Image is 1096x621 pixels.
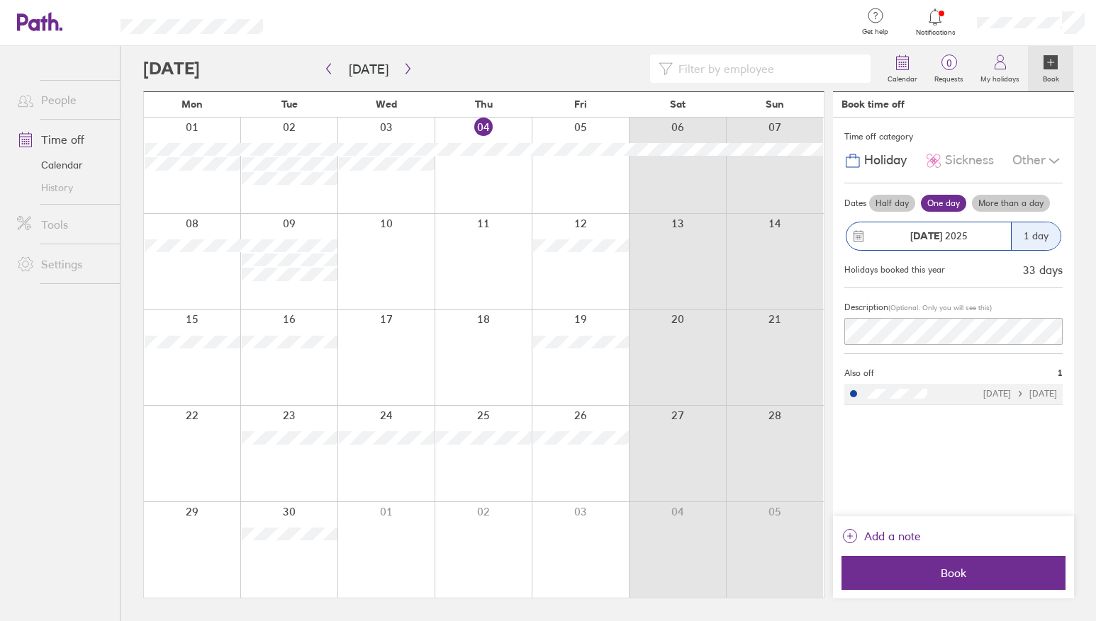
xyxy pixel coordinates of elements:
span: (Optional. Only you will see this) [888,303,992,312]
strong: [DATE] [910,229,942,242]
label: Book [1034,71,1068,84]
div: Time off category [844,126,1063,147]
div: Other [1012,147,1063,174]
a: People [6,86,120,114]
label: My holidays [972,71,1028,84]
span: Mon [181,98,203,110]
span: Sat [670,98,686,110]
span: Fri [574,98,587,110]
input: Filter by employee [673,55,862,82]
div: 1 day [1011,222,1061,250]
div: Holidays booked this year [844,265,945,275]
a: Book [1028,46,1073,91]
button: Add a note [841,525,921,547]
a: History [6,176,120,199]
span: Holiday [864,153,907,168]
div: [DATE] [DATE] [983,389,1057,399]
span: Description [844,302,888,312]
label: Half day [869,195,915,212]
span: Thu [475,98,493,110]
a: Tools [6,210,120,239]
a: Notifications [912,7,958,37]
div: Book time off [841,98,905,110]
a: Calendar [879,46,926,91]
span: Sun [766,98,784,110]
label: More than a day [972,195,1050,212]
span: 2025 [910,230,968,241]
label: Requests [926,71,972,84]
a: Time off [6,125,120,154]
span: Book [851,566,1056,579]
span: 0 [926,57,972,69]
span: Add a note [864,525,921,547]
span: Dates [844,198,866,208]
span: Wed [376,98,397,110]
span: Notifications [912,28,958,37]
a: Settings [6,250,120,278]
span: 1 [1058,368,1063,378]
span: Tue [281,98,298,110]
label: Calendar [879,71,926,84]
button: [DATE] [337,57,400,81]
a: 0Requests [926,46,972,91]
a: My holidays [972,46,1028,91]
span: Sickness [945,153,994,168]
span: Get help [852,28,898,36]
span: Also off [844,368,874,378]
div: 33 days [1023,263,1063,276]
button: Book [841,556,1066,590]
button: [DATE] 20251 day [844,215,1063,258]
label: One day [921,195,966,212]
a: Calendar [6,154,120,176]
